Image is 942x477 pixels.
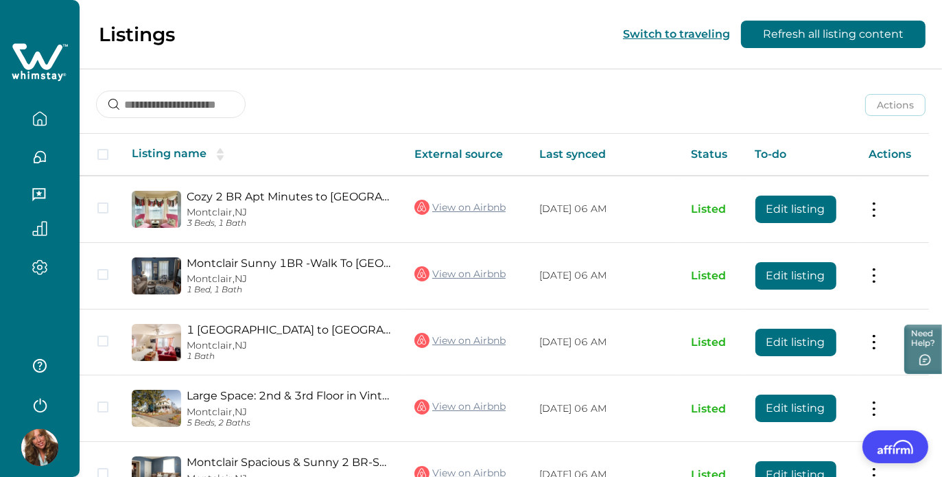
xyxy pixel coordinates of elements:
p: Montclair, NJ [187,340,392,351]
a: Large Space: 2nd & 3rd Floor in Vintage Home [187,389,392,402]
p: [DATE] 06 AM [539,402,669,416]
img: Whimstay Host [21,429,58,466]
p: 3 Beds, 1 Bath [187,218,392,229]
img: propertyImage_Large Space: 2nd & 3rd Floor in Vintage Home [132,390,181,427]
a: View on Airbnb [414,198,506,216]
p: [DATE] 06 AM [539,202,669,216]
a: View on Airbnb [414,398,506,416]
th: External source [403,134,528,176]
button: Edit listing [755,196,836,223]
a: Montclair Spacious & Sunny 2 BR-Second Floor Apt [187,456,392,469]
img: propertyImage_Cozy 2 BR Apt Minutes to NYC Bus-3rd Floor Apt [132,191,181,228]
th: Last synced [528,134,680,176]
p: 5 Beds, 2 Baths [187,418,392,428]
a: Montclair Sunny 1BR -Walk To [GEOGRAPHIC_DATA] Transport-2nd Fl [187,257,392,270]
th: To-do [744,134,858,176]
button: Edit listing [755,329,836,356]
p: Listings [99,23,175,46]
img: propertyImage_Montclair Sunny 1BR -Walk To NYC Transport-2nd Fl [132,257,181,294]
p: 1 Bed, 1 Bath [187,285,392,295]
p: Listed [691,336,733,349]
button: Switch to traveling [623,27,730,40]
button: Edit listing [755,262,836,290]
a: View on Airbnb [414,331,506,349]
p: [DATE] 06 AM [539,336,669,349]
p: Montclair, NJ [187,207,392,218]
p: [DATE] 06 AM [539,269,669,283]
button: Refresh all listing content [741,21,926,48]
img: propertyImage_1 BR Montclair Walk to NYC Train-3rd Floor Apt [132,324,181,361]
a: 1 [GEOGRAPHIC_DATA] to [GEOGRAPHIC_DATA] Train-3rd Floor Apt [187,323,392,336]
p: Listed [691,402,733,416]
th: Status [680,134,744,176]
button: Edit listing [755,395,836,422]
button: sorting [207,148,234,161]
button: Actions [865,94,926,116]
p: Listed [691,269,733,283]
p: 1 Bath [187,351,392,362]
a: Cozy 2 BR Apt Minutes to [GEOGRAPHIC_DATA] Bus-3rd Floor Apt [187,190,392,203]
th: Actions [858,134,929,176]
p: Montclair, NJ [187,273,392,285]
p: Listed [691,202,733,216]
a: View on Airbnb [414,265,506,283]
p: Montclair, NJ [187,406,392,418]
th: Listing name [121,134,403,176]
